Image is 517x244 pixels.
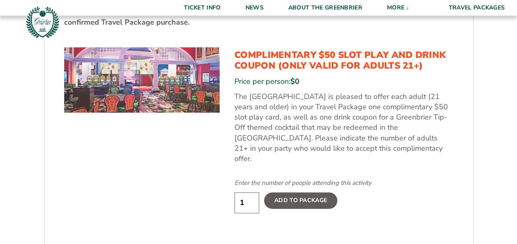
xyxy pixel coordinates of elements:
[64,47,220,113] img: Complimentary $50 Slot Play and Drink Coupon (Only Valid for Adults 21+)
[234,76,453,87] div: Price per person:
[64,7,440,27] strong: You should expect to receive the email from a Personal Hospitality Expert within 10-14 days follo...
[264,192,337,209] label: Add To Package
[290,76,299,86] span: $0
[234,92,453,164] p: The [GEOGRAPHIC_DATA] is pleased to offer each adult (21 years and older) in your Travel Package ...
[234,50,453,71] h3: Complimentary $50 Slot Play and Drink Coupon (Only Valid for Adults 21+)
[25,4,60,40] img: Greenbrier Tip-Off
[234,179,453,187] div: Enter the number of people attending this activity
